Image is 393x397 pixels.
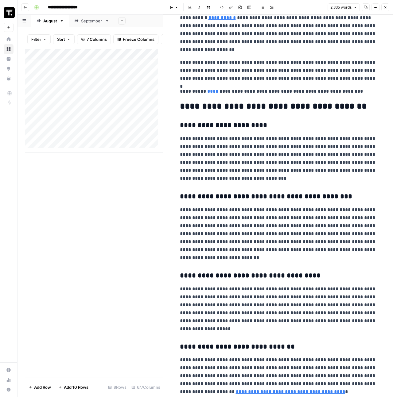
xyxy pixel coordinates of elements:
[4,375,14,385] a: Usage
[328,3,360,11] button: 2,335 words
[4,365,14,375] a: Settings
[55,382,92,392] button: Add 10 Rows
[4,64,14,74] a: Opportunities
[113,34,158,44] button: Freeze Columns
[4,385,14,395] button: Help + Support
[25,382,55,392] button: Add Row
[330,5,352,10] span: 2,335 words
[77,34,111,44] button: 7 Columns
[34,384,51,390] span: Add Row
[106,382,129,392] div: 8 Rows
[4,7,15,18] img: Thoughtspot Logo
[87,36,107,42] span: 7 Columns
[4,74,14,83] a: Your Data
[4,44,14,54] a: Browse
[4,5,14,20] button: Workspace: Thoughtspot
[64,384,88,390] span: Add 10 Rows
[53,34,75,44] button: Sort
[129,382,163,392] div: 6/7 Columns
[31,15,69,27] a: August
[43,18,57,24] div: August
[4,54,14,64] a: Insights
[69,15,115,27] a: September
[123,36,154,42] span: Freeze Columns
[81,18,103,24] div: September
[57,36,65,42] span: Sort
[27,34,51,44] button: Filter
[4,34,14,44] a: Home
[31,36,41,42] span: Filter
